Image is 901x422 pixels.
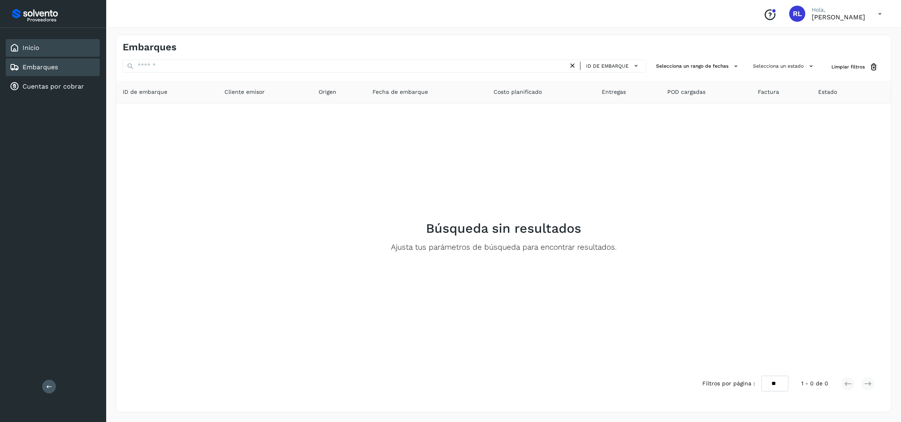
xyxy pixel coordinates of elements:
[27,17,97,23] p: Proveedores
[319,88,336,96] span: Origen
[372,88,428,96] span: Fecha de embarque
[123,41,177,53] h4: Embarques
[584,60,643,72] button: ID de embarque
[6,58,100,76] div: Embarques
[6,39,100,57] div: Inicio
[653,60,743,73] button: Selecciona un rango de fechas
[667,88,706,96] span: POD cargadas
[224,88,265,96] span: Cliente emisor
[758,88,779,96] span: Factura
[123,88,167,96] span: ID de embarque
[6,78,100,95] div: Cuentas por cobrar
[818,88,837,96] span: Estado
[812,6,865,13] p: Hola,
[426,221,581,236] h2: Búsqueda sin resultados
[494,88,542,96] span: Costo planificado
[23,63,58,71] a: Embarques
[801,379,828,388] span: 1 - 0 de 0
[825,60,885,74] button: Limpiar filtros
[831,63,865,70] span: Limpiar filtros
[602,88,626,96] span: Entregas
[702,379,755,388] span: Filtros por página :
[391,243,617,252] p: Ajusta tus parámetros de búsqueda para encontrar resultados.
[23,44,39,52] a: Inicio
[23,83,84,90] a: Cuentas por cobrar
[586,62,629,70] span: ID de embarque
[750,60,819,73] button: Selecciona un estado
[812,13,865,21] p: Rafael Lopez Arceo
